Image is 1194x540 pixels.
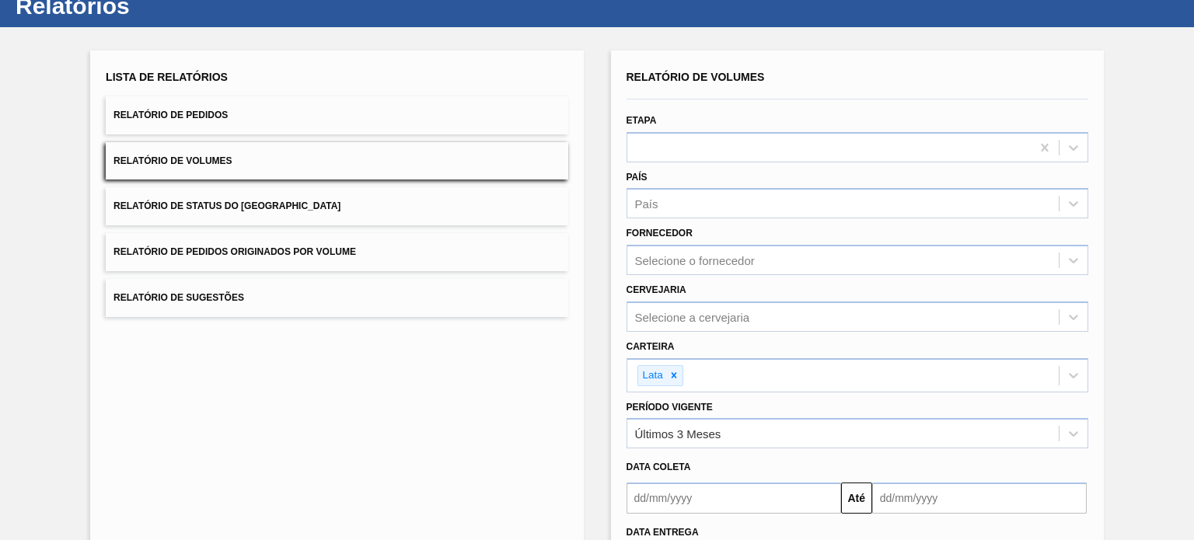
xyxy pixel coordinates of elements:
[113,155,232,166] span: Relatório de Volumes
[627,483,841,514] input: dd/mm/yyyy
[872,483,1087,514] input: dd/mm/yyyy
[841,483,872,514] button: Até
[627,172,648,183] label: País
[627,115,657,126] label: Etapa
[627,341,675,352] label: Carteira
[635,310,750,323] div: Selecione a cervejaria
[106,96,567,134] button: Relatório de Pedidos
[113,292,244,303] span: Relatório de Sugestões
[106,279,567,317] button: Relatório de Sugestões
[106,187,567,225] button: Relatório de Status do [GEOGRAPHIC_DATA]
[635,254,755,267] div: Selecione o fornecedor
[106,233,567,271] button: Relatório de Pedidos Originados por Volume
[627,402,713,413] label: Período Vigente
[113,200,340,211] span: Relatório de Status do [GEOGRAPHIC_DATA]
[627,228,693,239] label: Fornecedor
[106,142,567,180] button: Relatório de Volumes
[627,462,691,472] span: Data coleta
[113,246,356,257] span: Relatório de Pedidos Originados por Volume
[627,71,765,83] span: Relatório de Volumes
[635,427,721,441] div: Últimos 3 Meses
[113,110,228,120] span: Relatório de Pedidos
[635,197,658,211] div: País
[638,366,665,385] div: Lata
[106,71,228,83] span: Lista de Relatórios
[627,527,699,538] span: Data entrega
[627,284,686,295] label: Cervejaria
